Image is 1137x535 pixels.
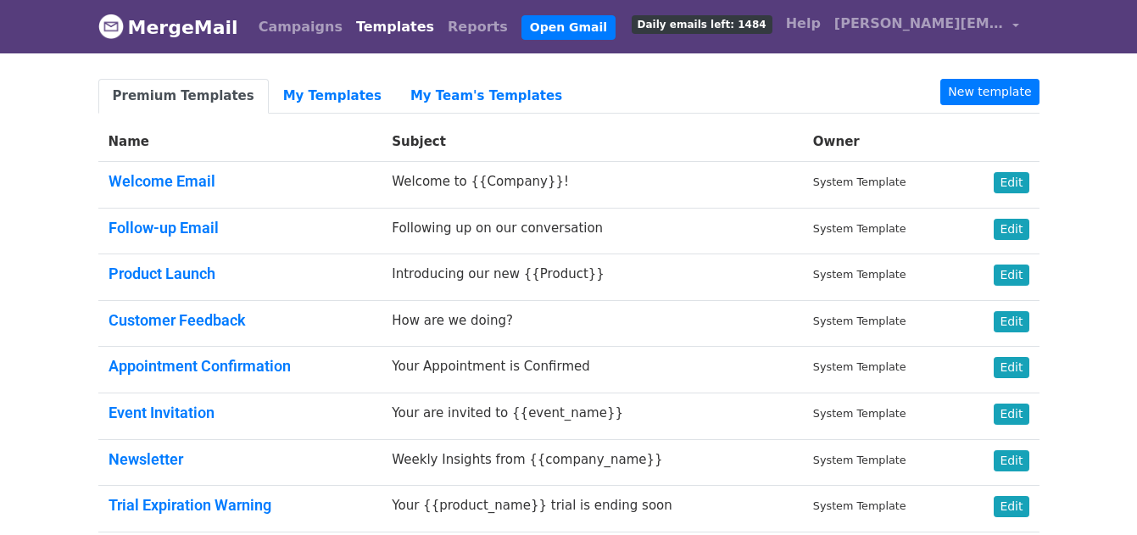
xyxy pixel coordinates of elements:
[994,496,1028,517] a: Edit
[109,265,215,282] a: Product Launch
[382,162,803,209] td: Welcome to {{Company}}!
[994,172,1028,193] a: Edit
[109,219,219,237] a: Follow-up Email
[813,407,906,420] small: System Template
[994,357,1028,378] a: Edit
[940,79,1039,105] a: New template
[779,7,828,41] a: Help
[441,10,515,44] a: Reports
[994,219,1028,240] a: Edit
[382,254,803,301] td: Introducing our new {{Product}}
[994,265,1028,286] a: Edit
[813,268,906,281] small: System Template
[994,311,1028,332] a: Edit
[98,9,238,45] a: MergeMail
[521,15,616,40] a: Open Gmail
[625,7,779,41] a: Daily emails left: 1484
[382,393,803,439] td: Your are invited to {{event_name}}
[382,439,803,486] td: Weekly Insights from {{company_name}}
[632,15,772,34] span: Daily emails left: 1484
[252,10,349,44] a: Campaigns
[109,311,246,329] a: Customer Feedback
[994,450,1028,471] a: Edit
[382,122,803,162] th: Subject
[382,347,803,393] td: Your Appointment is Confirmed
[382,300,803,347] td: How are we doing?
[269,79,396,114] a: My Templates
[813,315,906,327] small: System Template
[813,222,906,235] small: System Template
[349,10,441,44] a: Templates
[109,450,183,468] a: Newsletter
[382,486,803,532] td: Your {{product_name}} trial is ending soon
[813,454,906,466] small: System Template
[396,79,577,114] a: My Team's Templates
[834,14,1004,34] span: [PERSON_NAME][EMAIL_ADDRESS][DOMAIN_NAME]
[98,14,124,39] img: MergeMail logo
[98,122,382,162] th: Name
[109,357,291,375] a: Appointment Confirmation
[813,499,906,512] small: System Template
[382,208,803,254] td: Following up on our conversation
[109,404,215,421] a: Event Invitation
[828,7,1026,47] a: [PERSON_NAME][EMAIL_ADDRESS][DOMAIN_NAME]
[109,172,215,190] a: Welcome Email
[109,496,271,514] a: Trial Expiration Warning
[813,360,906,373] small: System Template
[803,122,961,162] th: Owner
[98,79,269,114] a: Premium Templates
[994,404,1028,425] a: Edit
[813,176,906,188] small: System Template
